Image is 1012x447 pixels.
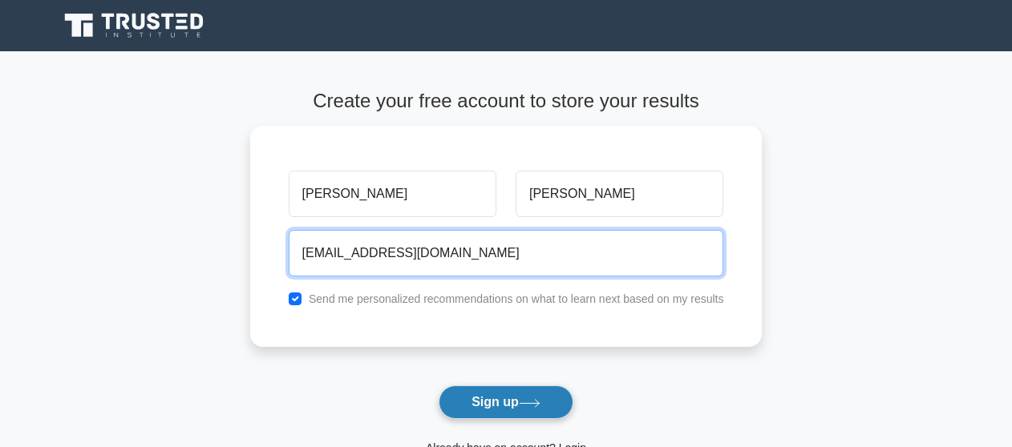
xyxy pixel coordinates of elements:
input: First name [289,171,496,217]
button: Sign up [439,385,573,419]
input: Email [289,230,724,276]
label: Send me personalized recommendations on what to learn next based on my results [309,292,724,305]
h4: Create your free account to store your results [250,90,763,113]
input: Last name [516,171,723,217]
